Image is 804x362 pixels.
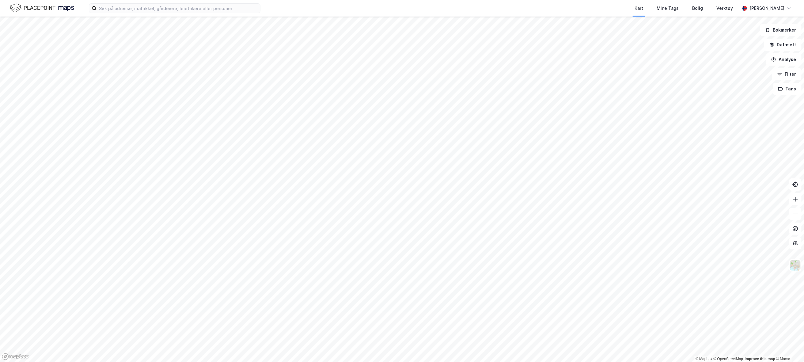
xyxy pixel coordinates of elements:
input: Søk på adresse, matrikkel, gårdeiere, leietakere eller personer [97,4,260,13]
div: Kart [635,5,643,12]
div: Verktøy [716,5,733,12]
iframe: Chat Widget [773,333,804,362]
div: [PERSON_NAME] [749,5,784,12]
div: Mine Tags [657,5,679,12]
div: Bolig [692,5,703,12]
img: logo.f888ab2527a4732fd821a326f86c7f29.svg [10,3,74,13]
div: Kontrollprogram for chat [773,333,804,362]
